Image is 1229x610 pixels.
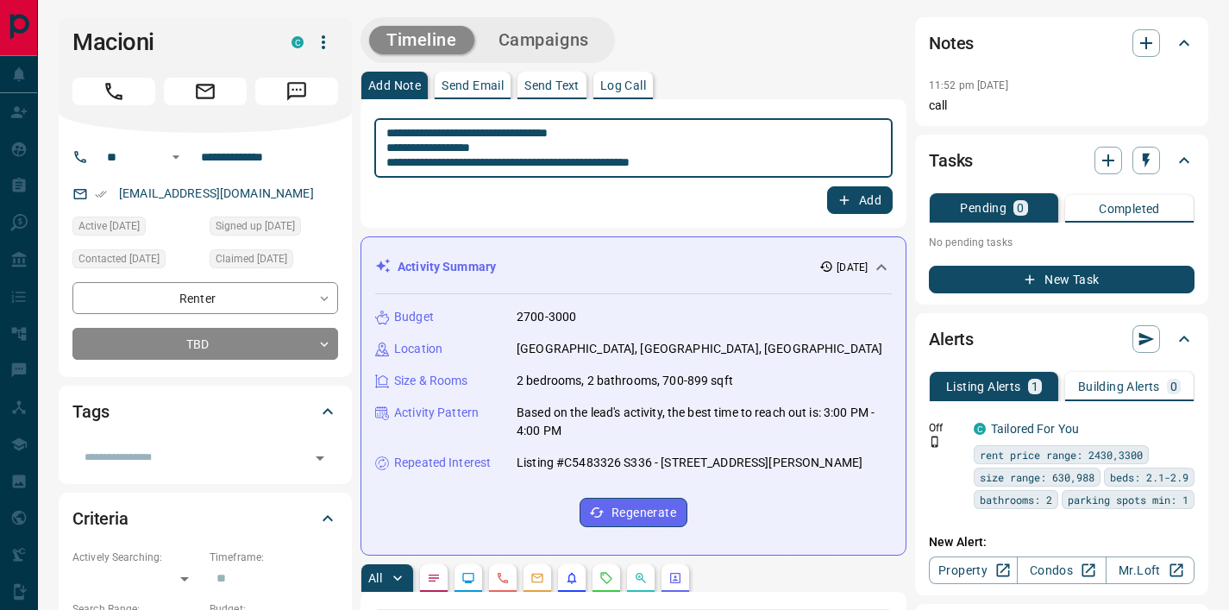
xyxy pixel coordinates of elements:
[72,328,338,360] div: TBD
[929,436,941,448] svg: Push Notification Only
[442,79,504,91] p: Send Email
[72,391,338,432] div: Tags
[929,557,1018,584] a: Property
[929,420,963,436] p: Off
[216,217,295,235] span: Signed up [DATE]
[164,78,247,105] span: Email
[394,372,468,390] p: Size & Rooms
[600,79,646,91] p: Log Call
[827,186,893,214] button: Add
[255,78,338,105] span: Message
[517,454,862,472] p: Listing #C5483326 S336 - [STREET_ADDRESS][PERSON_NAME]
[166,147,186,167] button: Open
[946,380,1021,393] p: Listing Alerts
[929,533,1195,551] p: New Alert:
[1017,557,1106,584] a: Condos
[980,446,1143,463] span: rent price range: 2430,3300
[599,571,613,585] svg: Requests
[78,217,140,235] span: Active [DATE]
[368,79,421,91] p: Add Note
[394,308,434,326] p: Budget
[72,498,338,539] div: Criteria
[72,249,201,274] div: Wed Aug 13 2025
[980,491,1052,508] span: bathrooms: 2
[929,79,1008,91] p: 11:52 pm [DATE]
[929,29,974,57] h2: Notes
[1170,380,1177,393] p: 0
[394,404,479,422] p: Activity Pattern
[565,571,579,585] svg: Listing Alerts
[210,249,338,274] div: Wed Aug 13 2025
[398,258,496,276] p: Activity Summary
[72,78,155,105] span: Call
[517,372,733,390] p: 2 bedrooms, 2 bathrooms, 700-899 sqft
[929,266,1195,293] button: New Task
[72,28,266,56] h1: Macioni
[517,404,892,440] p: Based on the lead's activity, the best time to reach out is: 3:00 PM - 4:00 PM
[216,250,287,267] span: Claimed [DATE]
[72,398,109,425] h2: Tags
[929,325,974,353] h2: Alerts
[308,446,332,470] button: Open
[1110,469,1188,486] span: beds: 2.1-2.9
[837,260,868,275] p: [DATE]
[1017,202,1024,214] p: 0
[929,140,1195,181] div: Tasks
[1031,380,1038,393] p: 1
[929,97,1195,115] p: call
[668,571,682,585] svg: Agent Actions
[72,282,338,314] div: Renter
[95,188,107,200] svg: Email Verified
[517,308,576,326] p: 2700-3000
[980,469,1094,486] span: size range: 630,988
[1078,380,1160,393] p: Building Alerts
[369,26,474,54] button: Timeline
[974,423,986,435] div: condos.ca
[210,217,338,241] div: Tue Dec 28 2021
[481,26,606,54] button: Campaigns
[517,340,882,358] p: [GEOGRAPHIC_DATA], [GEOGRAPHIC_DATA], [GEOGRAPHIC_DATA]
[461,571,475,585] svg: Lead Browsing Activity
[427,571,441,585] svg: Notes
[634,571,648,585] svg: Opportunities
[929,318,1195,360] div: Alerts
[960,202,1006,214] p: Pending
[929,22,1195,64] div: Notes
[210,550,338,565] p: Timeframe:
[1106,557,1195,584] a: Mr.Loft
[292,36,304,48] div: condos.ca
[929,147,973,174] h2: Tasks
[394,340,442,358] p: Location
[530,571,544,585] svg: Emails
[1068,491,1188,508] span: parking spots min: 1
[368,572,382,584] p: All
[72,550,201,565] p: Actively Searching:
[524,79,580,91] p: Send Text
[496,571,510,585] svg: Calls
[929,230,1195,255] p: No pending tasks
[78,250,160,267] span: Contacted [DATE]
[119,186,314,200] a: [EMAIL_ADDRESS][DOMAIN_NAME]
[394,454,491,472] p: Repeated Interest
[991,422,1079,436] a: Tailored For You
[72,217,201,241] div: Wed Aug 13 2025
[72,505,129,532] h2: Criteria
[580,498,687,527] button: Regenerate
[375,251,892,283] div: Activity Summary[DATE]
[1099,203,1160,215] p: Completed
